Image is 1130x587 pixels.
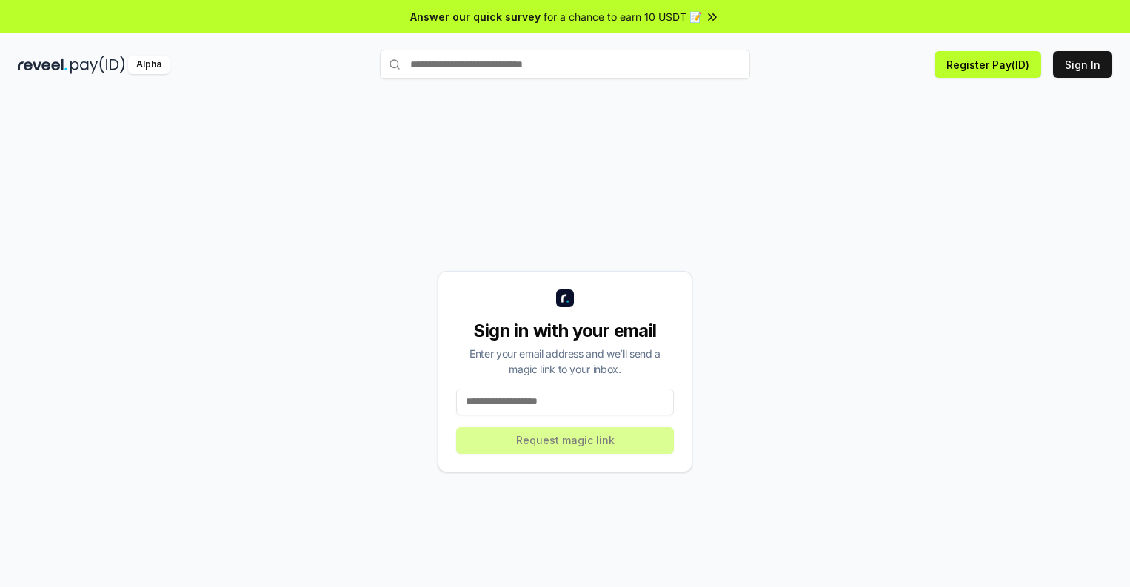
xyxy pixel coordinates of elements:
button: Sign In [1053,51,1112,78]
img: reveel_dark [18,56,67,74]
span: for a chance to earn 10 USDT 📝 [544,9,702,24]
div: Enter your email address and we’ll send a magic link to your inbox. [456,346,674,377]
img: pay_id [70,56,125,74]
img: logo_small [556,289,574,307]
span: Answer our quick survey [410,9,541,24]
div: Alpha [128,56,170,74]
div: Sign in with your email [456,319,674,343]
button: Register Pay(ID) [935,51,1041,78]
